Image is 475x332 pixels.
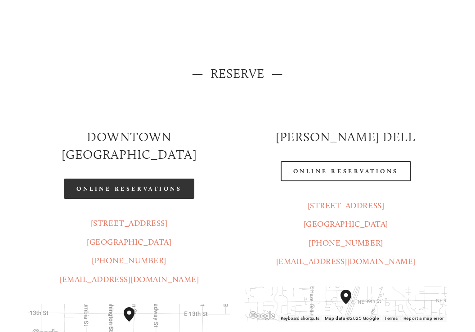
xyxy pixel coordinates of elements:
[87,237,171,247] a: [GEOGRAPHIC_DATA]
[403,316,444,321] a: Report a map error
[304,219,388,229] a: [GEOGRAPHIC_DATA]
[59,274,199,284] a: [EMAIL_ADDRESS][DOMAIN_NAME]
[247,310,277,322] img: Google
[308,201,385,211] a: [STREET_ADDRESS]
[384,316,398,321] a: Terms
[341,290,362,319] div: Amaro's Table 816 Northeast 98th Circle Vancouver, WA, 98665, United States
[245,128,447,146] h2: [PERSON_NAME] DELL
[91,218,168,228] a: [STREET_ADDRESS]
[92,256,166,265] a: [PHONE_NUMBER]
[64,179,194,199] a: Online Reservations
[281,161,411,181] a: Online Reservations
[247,310,277,322] a: Open this area in Google Maps (opens a new window)
[276,256,416,266] a: [EMAIL_ADDRESS][DOMAIN_NAME]
[309,238,383,248] a: [PHONE_NUMBER]
[28,65,446,82] h2: — Reserve —
[281,315,319,322] button: Keyboard shortcuts
[325,316,379,321] span: Map data ©2025 Google
[28,128,230,164] h2: Downtown [GEOGRAPHIC_DATA]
